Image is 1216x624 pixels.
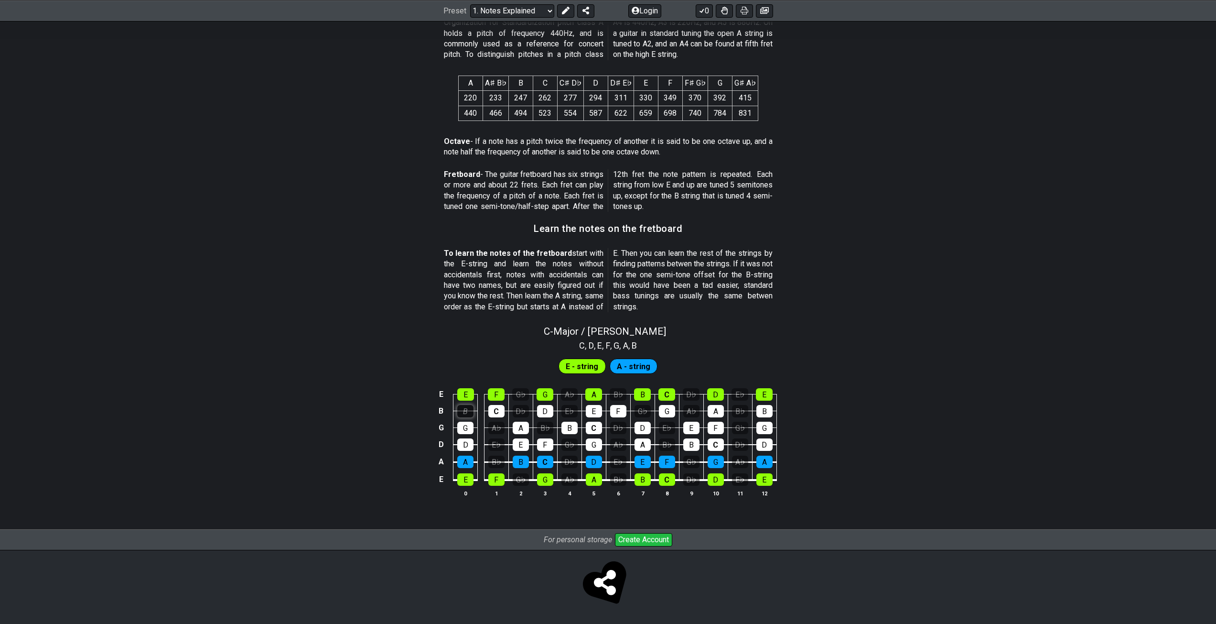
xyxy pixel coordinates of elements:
div: B♭ [732,405,748,417]
div: D [537,405,553,417]
div: D♭ [513,405,529,417]
div: D♭ [561,456,578,468]
div: F [659,456,675,468]
div: F [488,388,505,401]
span: , [594,339,598,352]
strong: To learn the notes of the fretboard [444,249,572,258]
td: 740 [682,106,708,120]
p: - If a note has a pitch twice the frequency of another it is said to be one octave up, and a note... [444,136,773,158]
div: E♭ [659,422,675,434]
td: 277 [557,91,583,106]
div: G♭ [513,473,529,486]
p: - According to the International Organization for Standardization pitch class A holds a pitch of ... [444,7,773,60]
span: Click to store and share! [585,563,631,609]
div: G [586,438,602,451]
div: A♭ [610,438,626,451]
th: C [533,76,557,90]
td: 294 [583,91,608,106]
th: 6 [606,488,630,498]
th: 5 [581,488,606,498]
span: C - Major / [PERSON_NAME] [544,326,666,337]
div: E [635,456,651,468]
th: A♯ B♭ [483,76,508,90]
span: , [628,339,632,352]
div: B [561,422,578,434]
td: G [435,419,447,436]
th: 3 [533,488,557,498]
th: D♯ E♭ [608,76,634,90]
span: First enable full edit mode to edit [566,360,598,373]
th: 2 [508,488,533,498]
span: First enable full edit mode to edit [617,360,650,373]
div: D♭ [683,388,699,401]
p: - The guitar fretboard has six strings or more and about 22 frets. Each fret can play the frequen... [444,169,773,212]
div: B [634,388,651,401]
div: B [635,473,651,486]
div: D [457,438,473,451]
div: B [683,438,699,451]
th: 12 [752,488,776,498]
div: B♭ [488,456,505,468]
div: B♭ [537,422,553,434]
div: G [457,422,473,434]
span: G [613,339,619,352]
div: G♭ [732,422,748,434]
div: E [457,388,474,401]
div: D [756,438,773,451]
th: 4 [557,488,581,498]
th: 8 [655,488,679,498]
td: B [435,403,447,419]
div: A [457,456,473,468]
div: E [457,473,473,486]
i: For personal storage [544,535,612,544]
button: Create image [756,4,773,17]
div: E [683,422,699,434]
button: Print [736,4,753,17]
th: C♯ D♭ [557,76,583,90]
span: , [619,339,623,352]
td: 330 [634,91,658,106]
div: F [708,422,724,434]
th: 9 [679,488,703,498]
strong: Fretboard [444,170,480,179]
button: 0 [696,4,713,17]
td: E [435,471,447,489]
td: 233 [483,91,508,106]
td: E [435,386,447,403]
button: Share Preset [577,4,594,17]
div: C [488,405,505,417]
th: 7 [630,488,655,498]
th: 10 [703,488,728,498]
th: A [458,76,483,90]
div: D [586,456,602,468]
span: , [585,339,589,352]
td: 415 [732,91,758,106]
div: G♭ [561,438,578,451]
div: A [708,405,724,417]
div: C [658,388,675,401]
div: E♭ [488,438,505,451]
td: 784 [708,106,732,120]
div: G [537,388,553,401]
td: 370 [682,91,708,106]
th: G♯ A♭ [732,76,758,90]
th: F [658,76,682,90]
th: 11 [728,488,752,498]
div: B♭ [610,388,626,401]
section: Scale pitch classes [575,337,641,352]
div: A [585,388,602,401]
td: 466 [483,106,508,120]
td: 622 [608,106,634,120]
span: , [602,339,606,352]
div: D [708,473,724,486]
div: C [708,438,724,451]
div: G [756,422,773,434]
div: A♭ [683,405,699,417]
td: 247 [508,91,533,106]
div: D [707,388,724,401]
td: 587 [583,106,608,120]
div: A♭ [488,422,505,434]
div: D♭ [610,422,626,434]
button: Edit Preset [557,4,574,17]
td: A [435,453,447,471]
